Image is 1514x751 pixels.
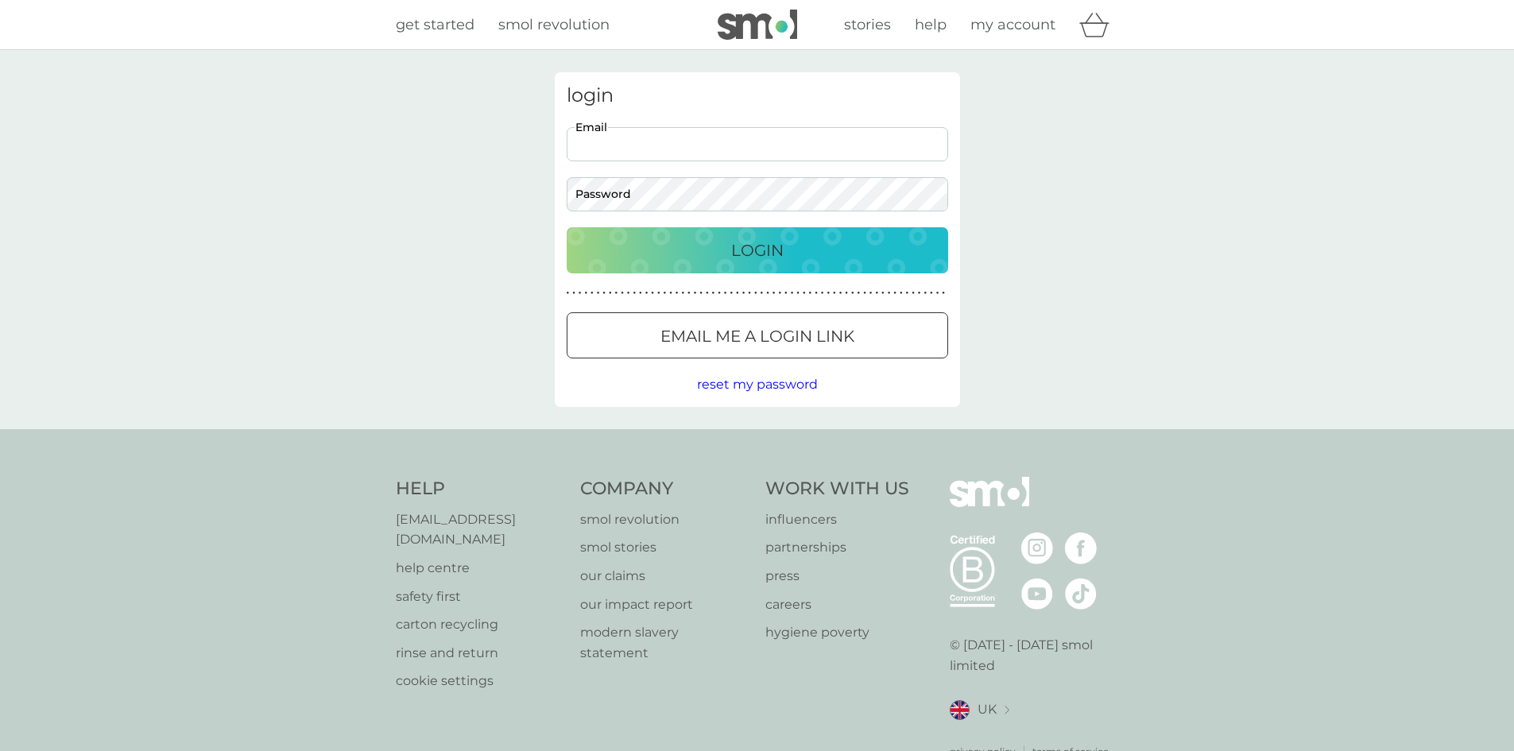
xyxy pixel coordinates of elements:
[1065,578,1097,610] img: visit the smol Tiktok page
[579,289,582,297] p: ●
[858,289,861,297] p: ●
[754,289,757,297] p: ●
[778,289,781,297] p: ●
[615,289,618,297] p: ●
[1079,9,1119,41] div: basket
[784,289,788,297] p: ●
[765,509,909,530] a: influencers
[803,289,806,297] p: ●
[765,537,909,558] p: partnerships
[676,289,679,297] p: ●
[761,289,764,297] p: ●
[580,622,749,663] a: modern slavery statement
[827,289,830,297] p: ●
[833,289,836,297] p: ●
[681,289,684,297] p: ●
[1021,532,1053,564] img: visit the smol Instagram page
[915,14,947,37] a: help
[906,289,909,297] p: ●
[881,289,885,297] p: ●
[936,289,939,297] p: ●
[796,289,800,297] p: ●
[627,289,630,297] p: ●
[498,14,610,37] a: smol revolution
[1005,706,1009,714] img: select a new location
[888,289,891,297] p: ●
[915,16,947,33] span: help
[396,558,565,579] p: help centre
[815,289,818,297] p: ●
[580,477,749,501] h4: Company
[912,289,915,297] p: ●
[748,289,751,297] p: ●
[687,289,691,297] p: ●
[645,289,649,297] p: ●
[590,289,594,297] p: ●
[597,289,600,297] p: ●
[978,699,997,720] span: UK
[730,289,733,297] p: ●
[396,671,565,691] p: cookie settings
[699,289,703,297] p: ●
[930,289,933,297] p: ●
[694,289,697,297] p: ●
[660,323,854,349] p: Email me a login link
[396,643,565,664] a: rinse and return
[821,289,824,297] p: ●
[1065,532,1097,564] img: visit the smol Facebook page
[851,289,854,297] p: ●
[697,377,818,392] span: reset my password
[567,312,948,358] button: Email me a login link
[609,289,612,297] p: ●
[396,586,565,607] p: safety first
[718,10,797,40] img: smol
[580,566,749,586] a: our claims
[664,289,667,297] p: ●
[844,16,891,33] span: stories
[621,289,624,297] p: ●
[839,289,842,297] p: ●
[942,289,945,297] p: ●
[765,622,909,643] a: hygiene poverty
[791,289,794,297] p: ●
[572,289,575,297] p: ●
[950,477,1029,531] img: smol
[893,289,896,297] p: ●
[845,289,848,297] p: ●
[706,289,709,297] p: ●
[970,16,1055,33] span: my account
[950,635,1119,676] p: © [DATE] - [DATE] smol limited
[950,700,970,720] img: UK flag
[580,509,749,530] a: smol revolution
[580,594,749,615] a: our impact report
[396,16,474,33] span: get started
[651,289,654,297] p: ●
[396,14,474,37] a: get started
[869,289,873,297] p: ●
[765,566,909,586] a: press
[567,84,948,107] h3: login
[396,614,565,635] a: carton recycling
[844,14,891,37] a: stories
[742,289,745,297] p: ●
[602,289,606,297] p: ●
[396,509,565,550] a: [EMAIL_ADDRESS][DOMAIN_NAME]
[970,14,1055,37] a: my account
[1021,578,1053,610] img: visit the smol Youtube page
[863,289,866,297] p: ●
[580,537,749,558] a: smol stories
[875,289,878,297] p: ●
[765,594,909,615] a: careers
[724,289,727,297] p: ●
[697,374,818,395] button: reset my password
